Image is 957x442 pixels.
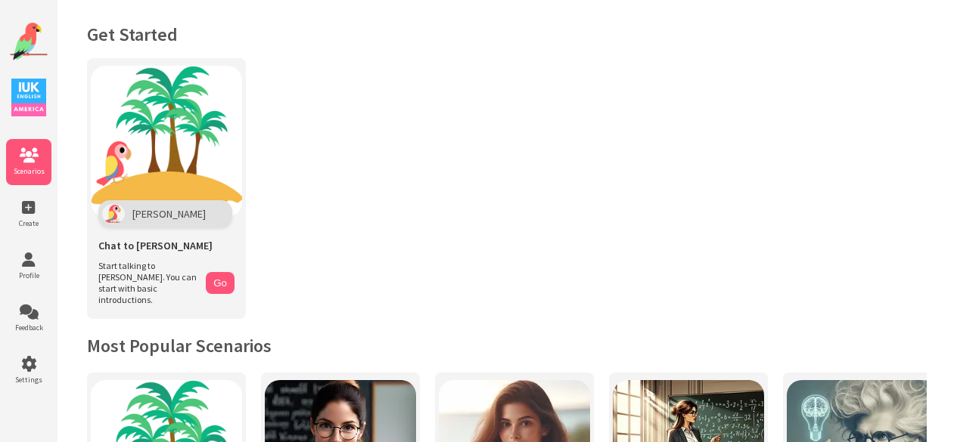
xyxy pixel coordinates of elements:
[87,23,927,46] h1: Get Started
[6,270,51,280] span: Profile
[6,218,51,228] span: Create
[98,239,213,252] span: Chat to [PERSON_NAME]
[91,66,242,217] img: Chat with Polly
[98,260,198,305] span: Start talking to [PERSON_NAME]. You can start with basic introductions.
[6,166,51,176] span: Scenarios
[102,204,125,224] img: Polly
[6,375,51,385] span: Settings
[10,23,48,60] img: Website Logo
[6,323,51,332] span: Feedback
[206,272,235,294] button: Go
[132,207,206,221] span: [PERSON_NAME]
[11,79,46,116] img: IUK Logo
[87,334,927,357] h2: Most Popular Scenarios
